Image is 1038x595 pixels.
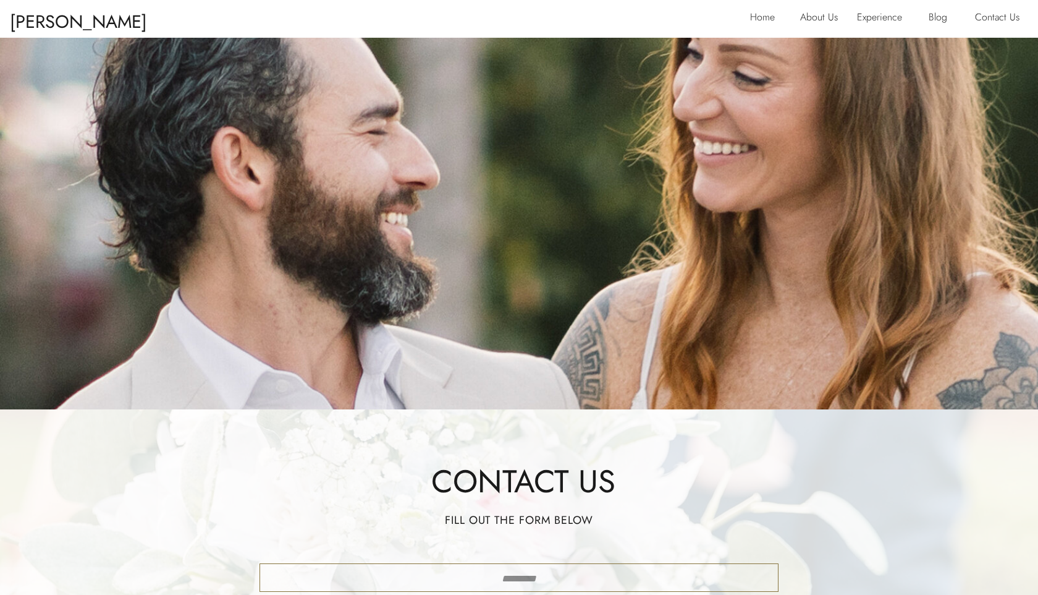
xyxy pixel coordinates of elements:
a: Experience [857,9,912,28]
p: [PERSON_NAME] & [PERSON_NAME] [10,6,160,28]
a: Home [750,9,782,28]
a: Contact Us [975,9,1027,28]
a: Blog [929,9,956,28]
h1: Contact us [368,460,679,491]
h2: fill out the form below [375,513,663,533]
a: About Us [800,9,848,28]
